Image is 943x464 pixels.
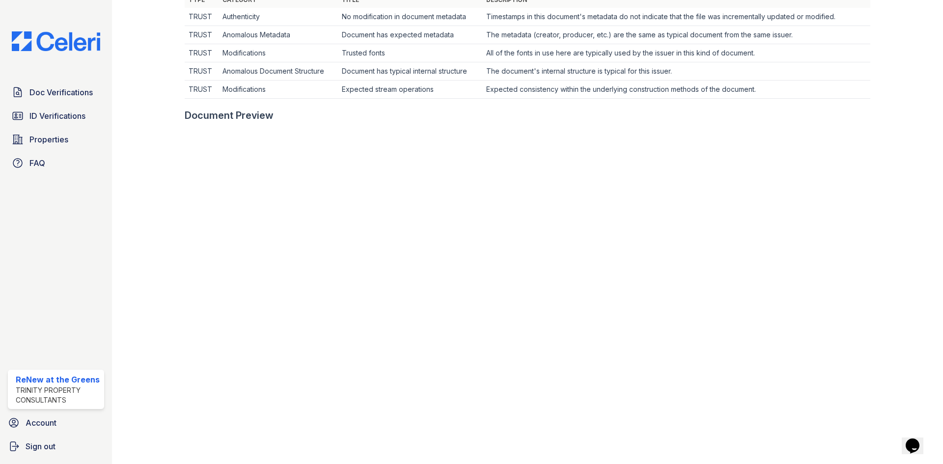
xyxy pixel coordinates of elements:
[219,62,337,81] td: Anomalous Document Structure
[8,106,104,126] a: ID Verifications
[29,86,93,98] span: Doc Verifications
[185,44,219,62] td: TRUST
[219,26,337,44] td: Anomalous Metadata
[8,82,104,102] a: Doc Verifications
[16,385,100,405] div: Trinity Property Consultants
[8,130,104,149] a: Properties
[902,425,933,454] iframe: chat widget
[482,81,870,99] td: Expected consistency within the underlying construction methods of the document.
[4,413,108,433] a: Account
[219,81,337,99] td: Modifications
[219,44,337,62] td: Modifications
[482,44,870,62] td: All of the fonts in use here are typically used by the issuer in this kind of document.
[219,8,337,26] td: Authenticity
[26,440,55,452] span: Sign out
[4,437,108,456] a: Sign out
[482,26,870,44] td: The metadata (creator, producer, etc.) are the same as typical document from the same issuer.
[185,62,219,81] td: TRUST
[4,31,108,51] img: CE_Logo_Blue-a8612792a0a2168367f1c8372b55b34899dd931a85d93a1a3d3e32e68fde9ad4.png
[185,8,219,26] td: TRUST
[8,153,104,173] a: FAQ
[338,62,482,81] td: Document has typical internal structure
[185,81,219,99] td: TRUST
[338,81,482,99] td: Expected stream operations
[29,134,68,145] span: Properties
[185,26,219,44] td: TRUST
[482,62,870,81] td: The document's internal structure is typical for this issuer.
[26,417,56,429] span: Account
[29,110,85,122] span: ID Verifications
[482,8,870,26] td: Timestamps in this document's metadata do not indicate that the file was incrementally updated or...
[338,8,482,26] td: No modification in document metadata
[338,26,482,44] td: Document has expected metadata
[338,44,482,62] td: Trusted fonts
[29,157,45,169] span: FAQ
[185,109,274,122] div: Document Preview
[16,374,100,385] div: ReNew at the Greens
